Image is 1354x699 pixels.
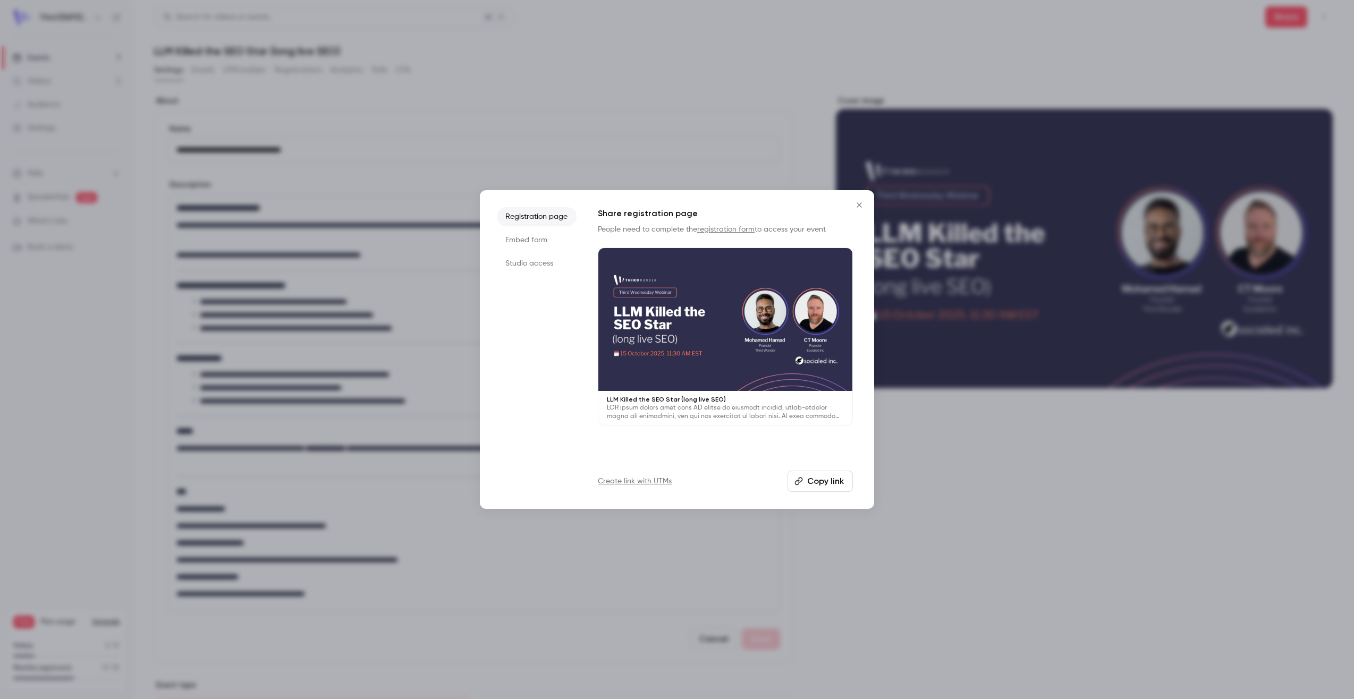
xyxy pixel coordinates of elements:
[849,194,870,216] button: Close
[598,224,853,235] p: People need to complete the to access your event
[497,231,577,250] li: Embed form
[497,207,577,226] li: Registration page
[607,395,844,404] p: LLM Killed the SEO Star (long live SEO)
[607,404,844,421] p: LOR ipsum dolors amet cons AD elitse do eiusmodt incidid, utlab-etdolor magna ali enimadmini, ven...
[598,207,853,220] h1: Share registration page
[788,471,853,492] button: Copy link
[598,476,672,487] a: Create link with UTMs
[598,248,853,425] a: LLM Killed the SEO Star (long live SEO)LOR ipsum dolors amet cons AD elitse do eiusmodt incidid, ...
[697,226,755,233] a: registration form
[497,254,577,273] li: Studio access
